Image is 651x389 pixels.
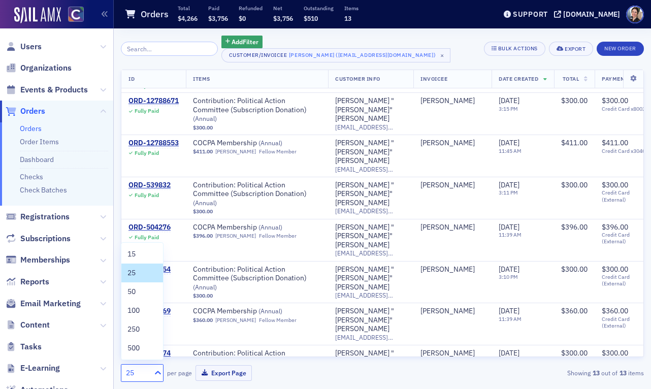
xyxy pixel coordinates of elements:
[6,233,71,244] a: Subscriptions
[193,349,321,367] a: Contribution: Political Action Committee One-Time
[344,5,359,12] p: Items
[20,124,42,133] a: Orders
[420,265,484,274] span: Sandy Adams
[135,108,159,114] div: Fully Paid
[259,148,297,155] div: Fellow Member
[420,307,484,316] span: Sandy Adams
[420,75,447,82] span: Invoicee
[20,41,42,52] span: Users
[335,307,406,334] a: [PERSON_NAME] "[PERSON_NAME]" [PERSON_NAME]
[499,189,518,196] time: 3:11 PM
[335,181,406,208] a: [PERSON_NAME] "[PERSON_NAME]" [PERSON_NAME]
[167,368,192,377] label: per page
[597,42,644,56] button: New Order
[335,207,406,215] span: [EMAIL_ADDRESS][DOMAIN_NAME]
[20,62,72,74] span: Organizations
[127,324,140,335] span: 250
[561,96,588,105] span: $300.00
[6,106,45,117] a: Orders
[420,139,475,148] a: [PERSON_NAME]
[221,48,451,62] button: Customer/Invoicee[PERSON_NAME] ([EMAIL_ADDRESS][DOMAIN_NAME])×
[304,5,334,12] p: Outstanding
[499,105,518,112] time: 3:15 PM
[6,319,50,331] a: Content
[420,307,475,316] a: [PERSON_NAME]
[335,123,406,131] span: [EMAIL_ADDRESS][DOMAIN_NAME]
[565,46,585,52] div: Export
[554,11,624,18] button: [DOMAIN_NAME]
[335,96,406,123] div: [PERSON_NAME] "[PERSON_NAME]" [PERSON_NAME]
[561,265,588,274] span: $300.00
[215,148,256,155] a: [PERSON_NAME]
[20,233,71,244] span: Subscriptions
[193,139,321,148] span: COCPA Membership
[127,249,136,260] span: 15
[499,138,519,147] span: [DATE]
[208,14,228,22] span: $3,756
[128,96,179,106] a: ORD-12788671
[20,172,43,181] a: Checks
[193,265,321,292] a: Contribution: Political Action Committee (Subscription Donation) (Annual)
[193,139,321,148] a: COCPA Membership (Annual)
[193,181,321,208] a: Contribution: Political Action Committee (Subscription Donation) (Annual)
[126,368,148,378] div: 25
[335,166,406,173] span: [EMAIL_ADDRESS][DOMAIN_NAME]
[6,211,70,222] a: Registrations
[20,137,59,146] a: Order Items
[499,82,518,89] time: 3:33 PM
[6,341,42,352] a: Tasks
[178,5,198,12] p: Total
[6,298,81,309] a: Email Marketing
[602,180,628,189] span: $300.00
[335,265,406,292] a: [PERSON_NAME] "[PERSON_NAME]" [PERSON_NAME]
[335,223,406,250] a: [PERSON_NAME] "[PERSON_NAME]" [PERSON_NAME]
[20,106,45,117] span: Orders
[68,7,84,22] img: SailAMX
[193,124,213,131] span: $300.00
[193,114,217,122] span: ( Annual )
[193,181,321,208] span: Contribution: Political Action Committee (Subscription Donation)
[127,268,136,278] span: 25
[602,265,628,274] span: $300.00
[258,223,282,231] span: ( Annual )
[499,180,519,189] span: [DATE]
[6,62,72,74] a: Organizations
[420,265,475,274] a: [PERSON_NAME]
[499,265,519,274] span: [DATE]
[193,223,321,232] span: COCPA Membership
[602,306,628,315] span: $360.00
[602,348,628,358] span: $300.00
[477,368,644,377] div: Showing out of items
[239,5,263,12] p: Refunded
[499,306,519,315] span: [DATE]
[420,96,475,106] a: [PERSON_NAME]
[484,42,545,56] button: Bulk Actions
[335,349,406,376] div: [PERSON_NAME] "[PERSON_NAME]" [PERSON_NAME]
[420,349,475,358] a: [PERSON_NAME]
[6,363,60,374] a: E-Learning
[20,185,67,195] a: Check Batches
[549,42,593,56] button: Export
[6,276,49,287] a: Reports
[20,341,42,352] span: Tasks
[304,14,318,22] span: $510
[14,7,61,23] img: SailAMX
[128,139,179,148] div: ORD-12788553
[6,84,88,95] a: Events & Products
[335,249,406,257] span: [EMAIL_ADDRESS][DOMAIN_NAME]
[178,14,198,22] span: $4,266
[215,233,256,239] a: [PERSON_NAME]
[193,223,321,232] a: COCPA Membership (Annual)
[193,293,213,299] span: $300.00
[61,7,84,24] a: View Homepage
[420,223,475,232] a: [PERSON_NAME]
[498,46,538,51] div: Bulk Actions
[215,317,256,323] a: [PERSON_NAME]
[20,254,70,266] span: Memberships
